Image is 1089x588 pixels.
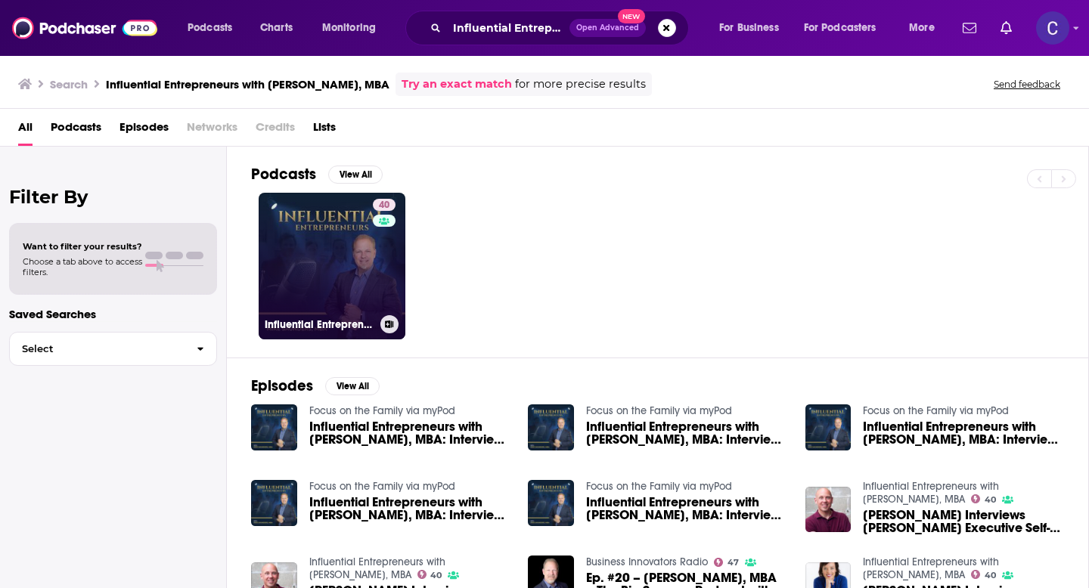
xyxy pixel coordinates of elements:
span: Influential Entrepreneurs with [PERSON_NAME], MBA: Interview with [PERSON_NAME] Founder and CEO o... [309,496,510,521]
img: Influential Entrepreneurs with Mike Saunders, MBA: Interview with Ron Roberts Founder and CEO of ... [528,480,574,526]
span: New [618,9,645,23]
button: Show profile menu [1036,11,1069,45]
a: All [18,115,33,146]
span: Podcasts [188,17,232,39]
span: Select [10,344,185,354]
h2: Episodes [251,376,313,395]
img: Mike Saunders Interviews Mike Kitko Executive Self-Mastery Coach [805,487,852,533]
a: Influential Entrepreneurs with Mike Saunders, MBA [309,556,445,581]
span: Logged in as publicityxxtina [1036,11,1069,45]
span: 40 [379,198,389,213]
h3: Influential Entrepreneurs with [PERSON_NAME], MBA [106,77,389,91]
button: View All [328,166,383,184]
a: Focus on the Family via myPod [586,404,732,417]
a: Mike Saunders Interviews Mike Kitko Executive Self-Mastery Coach [863,509,1064,534]
span: Choose a tab above to access filters. [23,256,142,277]
button: open menu [177,16,252,40]
button: open menu [898,16,954,40]
span: Influential Entrepreneurs with [PERSON_NAME], MBA: Interview with [PERSON_NAME] Founder and CEO o... [309,420,510,446]
a: Influential Entrepreneurs with Mike Saunders, MBA: Interview with Ron Roberts Founder and CEO of ... [309,420,510,446]
span: 40 [985,572,996,579]
a: Episodes [119,115,169,146]
img: Influential Entrepreneurs with Mike Saunders, MBA: Interview with Ron Roberts Founder and CEO of ... [528,404,574,450]
a: 40 [971,494,996,503]
img: Influential Entrepreneurs with Mike Saunders, MBA: Interview with Ron Roberts Founder and CEO of ... [251,480,297,526]
span: 47 [728,559,739,566]
button: Open AdvancedNew [569,19,646,37]
h3: Influential Entrepreneurs with [PERSON_NAME], MBA [265,318,374,331]
p: Saved Searches [9,307,217,321]
img: Influential Entrepreneurs with Mike Saunders, MBA: Interview with Ron Roberts Founder and CEO of ... [805,404,852,450]
a: Business Innovators Radio [586,556,708,568]
span: 40 [430,572,442,579]
span: For Podcasters [804,17,876,39]
a: 40 [373,199,396,211]
a: Influential Entrepreneurs with Mike Saunders, MBA [863,556,999,581]
h3: Search [50,77,88,91]
span: Networks [187,115,237,146]
span: for more precise results [515,76,646,93]
h2: Podcasts [251,165,316,184]
span: [PERSON_NAME] Interviews [PERSON_NAME] Executive Self-Mastery Coach [863,509,1064,534]
a: Show notifications dropdown [957,15,982,41]
button: View All [325,377,380,395]
span: For Business [719,17,779,39]
h2: Filter By [9,186,217,208]
a: Charts [250,16,302,40]
button: open menu [312,16,396,40]
button: Select [9,332,217,366]
a: Influential Entrepreneurs with Mike Saunders, MBA: Interview with Ron Roberts Founder and CEO of ... [863,420,1064,446]
span: Monitoring [322,17,376,39]
span: Credits [256,115,295,146]
span: More [909,17,935,39]
a: PodcastsView All [251,165,383,184]
a: Influential Entrepreneurs with Mike Saunders, MBA [863,480,999,506]
span: 40 [985,497,996,503]
span: Charts [260,17,293,39]
a: Focus on the Family via myPod [309,480,455,493]
a: 40Influential Entrepreneurs with [PERSON_NAME], MBA [259,193,405,339]
input: Search podcasts, credits, & more... [447,16,569,40]
img: User Profile [1036,11,1069,45]
button: open menu [709,16,798,40]
span: Influential Entrepreneurs with [PERSON_NAME], MBA: Interview with [PERSON_NAME] Founder and CEO o... [586,420,787,446]
a: 40 [417,570,442,579]
img: Podchaser - Follow, Share and Rate Podcasts [12,14,157,42]
a: Lists [313,115,336,146]
span: Influential Entrepreneurs with [PERSON_NAME], MBA: Interview with [PERSON_NAME] Founder and CEO o... [863,420,1064,446]
a: Focus on the Family via myPod [586,480,732,493]
button: Send feedback [989,78,1065,91]
a: Influential Entrepreneurs with Mike Saunders, MBA: Interview with Ron Roberts Founder and CEO of ... [309,496,510,521]
span: Influential Entrepreneurs with [PERSON_NAME], MBA: Interview with [PERSON_NAME] Founder and CEO o... [586,496,787,521]
a: Influential Entrepreneurs with Mike Saunders, MBA: Interview with Ron Roberts Founder and CEO of ... [586,496,787,521]
a: 47 [714,558,739,567]
span: Want to filter your results? [23,241,142,252]
a: Focus on the Family via myPod [863,404,1009,417]
a: Influential Entrepreneurs with Mike Saunders, MBA: Interview with Ron Roberts Founder and CEO of ... [586,420,787,446]
img: Influential Entrepreneurs with Mike Saunders, MBA: Interview with Ron Roberts Founder and CEO of ... [251,404,297,450]
button: open menu [794,16,898,40]
div: Search podcasts, credits, & more... [420,11,703,45]
a: Focus on the Family via myPod [309,404,455,417]
a: Try an exact match [402,76,512,93]
a: Show notifications dropdown [994,15,1018,41]
a: Podcasts [51,115,101,146]
a: EpisodesView All [251,376,380,395]
a: 40 [971,570,996,579]
span: Open Advanced [576,24,639,32]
